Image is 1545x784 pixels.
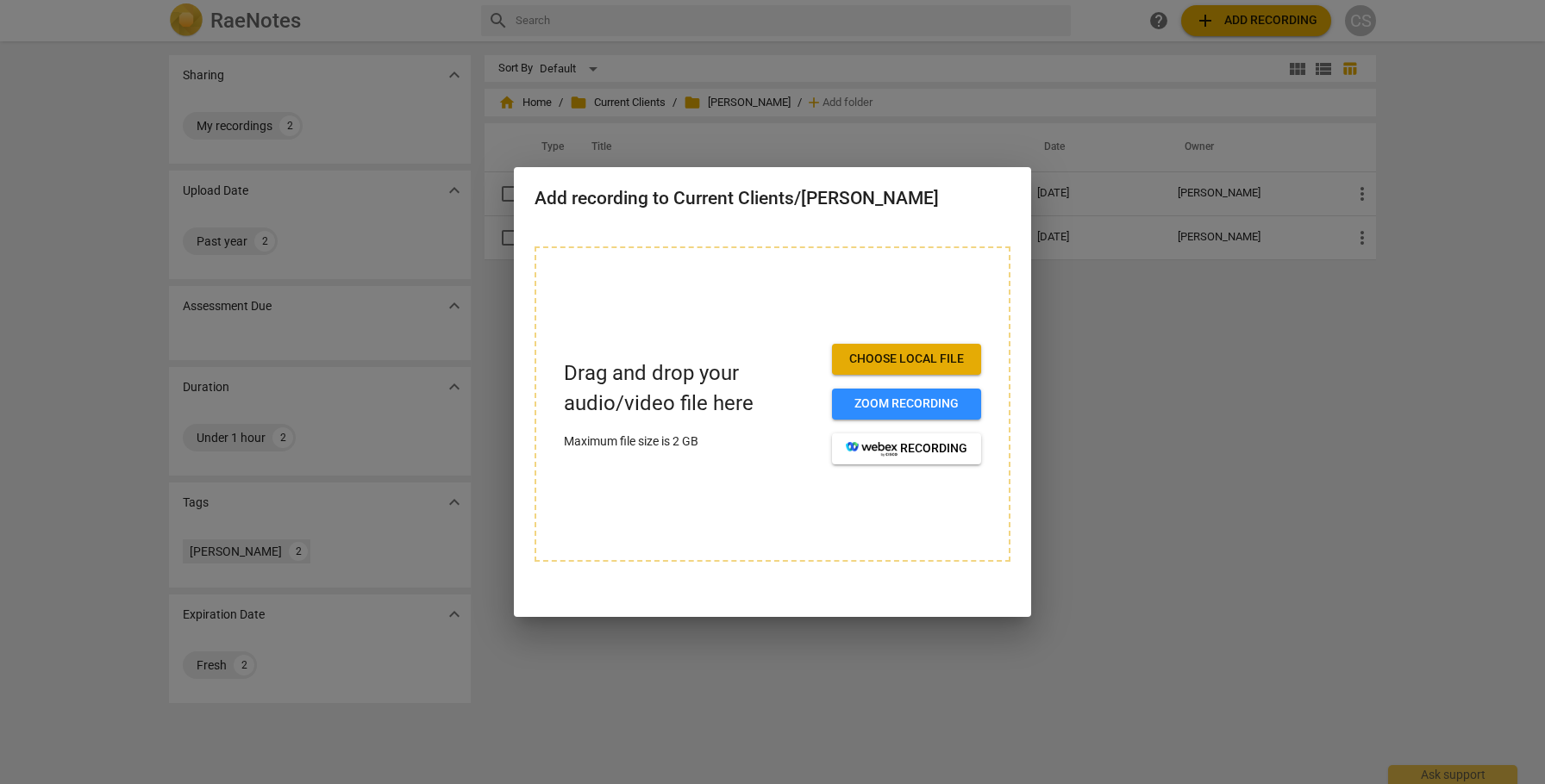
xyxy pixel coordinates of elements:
[832,433,981,464] button: recording
[846,395,967,413] span: Zoom recording
[564,358,818,419] p: Drag and drop your audio/video file here
[846,351,967,368] span: Choose local file
[535,188,1010,209] h2: Add recording to Current Clients/[PERSON_NAME]
[564,432,818,451] p: Maximum file size is 2 GB
[832,389,981,420] button: Zoom recording
[846,440,967,457] span: recording
[832,344,981,375] button: Choose local file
